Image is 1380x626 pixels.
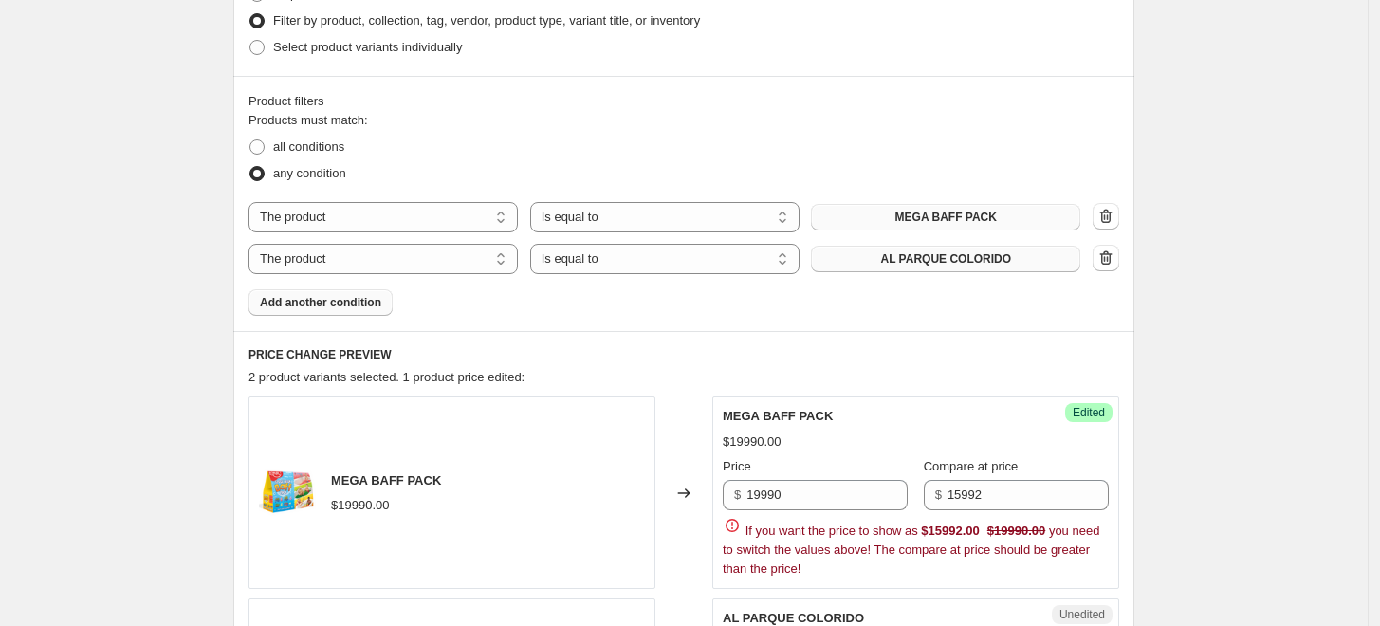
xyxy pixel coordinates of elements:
[273,13,700,28] span: Filter by product, collection, tag, vendor, product type, variant title, or inventory
[734,488,741,502] span: $
[248,370,524,384] span: 2 product variants selected. 1 product price edited:
[811,204,1080,230] button: MEGA BAFF PACK
[273,139,344,154] span: all conditions
[248,113,368,127] span: Products must match:
[924,459,1019,473] span: Compare at price
[723,524,1099,576] span: If you want the price to show as you need to switch the values above! The compare at price should...
[331,496,389,515] div: $19990.00
[987,522,1045,541] strike: $19990.00
[260,295,381,310] span: Add another condition
[248,347,1119,362] h6: PRICE CHANGE PREVIEW
[273,166,346,180] span: any condition
[723,409,833,423] span: MEGA BAFF PACK
[723,611,864,625] span: AL PARQUE COLORIDO
[1059,607,1105,622] span: Unedited
[248,289,393,316] button: Add another condition
[811,246,1080,272] button: AL PARQUE COLORIDO
[895,210,997,225] span: MEGA BAFF PACK
[273,40,462,54] span: Select product variants individually
[248,92,1119,111] div: Product filters
[723,459,751,473] span: Price
[1073,405,1105,420] span: Edited
[259,465,316,522] img: megapackgellislimeglittersmellibaffjgueteentretencionparaninosbanotina_80x.png
[723,433,781,451] div: $19990.00
[921,522,979,541] div: $15992.00
[935,488,942,502] span: $
[880,251,1011,267] span: AL PARQUE COLORIDO
[331,473,441,488] span: MEGA BAFF PACK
